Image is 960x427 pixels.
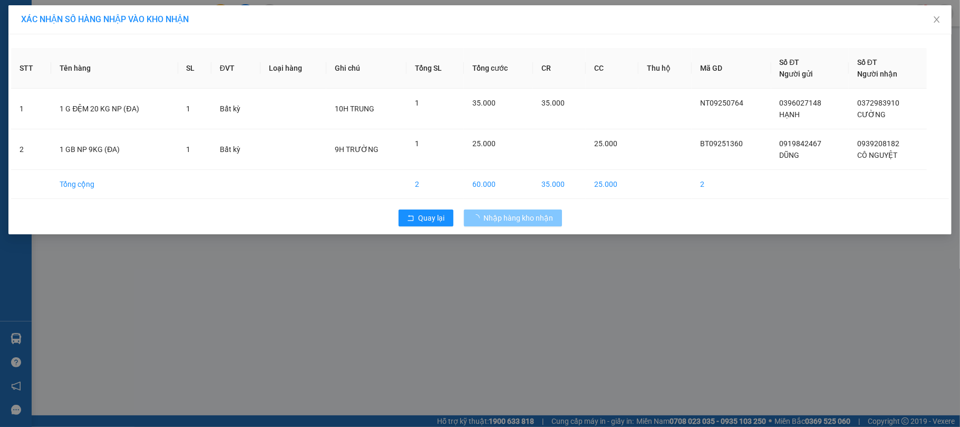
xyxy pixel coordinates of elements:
th: SL [178,48,211,89]
span: HẠNH [780,110,800,119]
th: Ghi chú [326,48,406,89]
th: Tên hàng [51,48,178,89]
span: 0939208182 [857,139,899,148]
span: Nhập hàng kho nhận [484,212,554,224]
th: CC [586,48,638,89]
th: CR [533,48,586,89]
span: Người gửi [780,70,813,78]
td: 2 [406,170,464,199]
span: 25.000 [594,139,617,148]
span: 10H TRUNG [335,105,374,113]
td: Tổng cộng [51,170,178,199]
td: 1 G ĐỆM 20 KG NP (ĐA) [51,89,178,129]
span: Số ĐT [857,58,877,67]
th: Tổng SL [406,48,464,89]
span: XÁC NHẬN SỐ HÀNG NHẬP VÀO KHO NHẬN [21,14,189,24]
button: Nhập hàng kho nhận [464,210,562,226]
span: 1 [415,139,419,148]
td: 35.000 [533,170,586,199]
td: 2 [11,129,51,170]
span: CƯỜNG [857,110,886,119]
span: Quay lại [419,212,445,224]
span: 0396027148 [780,99,822,107]
span: loading [472,214,484,222]
span: 1 [187,145,191,154]
th: ĐVT [211,48,261,89]
td: 1 GB NP 9KG (ĐA) [51,129,178,170]
td: 1 [11,89,51,129]
span: rollback [407,214,414,223]
span: 9H TRƯỜNG [335,145,379,154]
th: Thu hộ [638,48,692,89]
td: 25.000 [586,170,638,199]
td: 60.000 [464,170,532,199]
td: Bất kỳ [211,89,261,129]
span: 0919842467 [780,139,822,148]
th: Mã GD [692,48,771,89]
span: CÔ NGUYỆT [857,151,897,159]
button: Close [922,5,952,35]
span: Số ĐT [780,58,800,67]
span: 35.000 [472,99,496,107]
td: 2 [692,170,771,199]
span: BT09251360 [700,139,743,148]
span: 0372983910 [857,99,899,107]
th: Tổng cước [464,48,532,89]
span: 25.000 [472,139,496,148]
span: NT09250764 [700,99,743,107]
span: 35.000 [541,99,565,107]
th: STT [11,48,51,89]
button: rollbackQuay lại [399,210,453,226]
td: Bất kỳ [211,129,261,170]
th: Loại hàng [260,48,326,89]
span: 1 [415,99,419,107]
span: 1 [187,105,191,113]
span: DŨNG [780,151,800,159]
span: close [933,15,941,24]
span: Người nhận [857,70,897,78]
